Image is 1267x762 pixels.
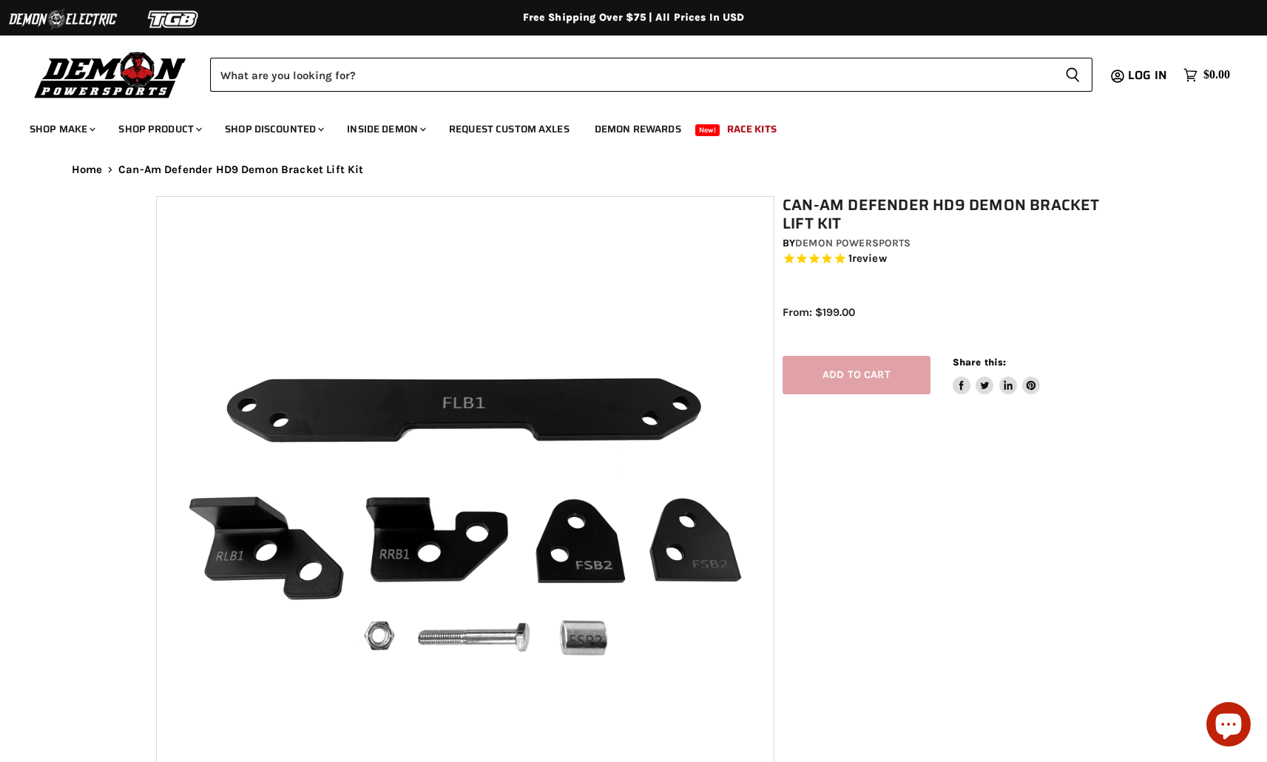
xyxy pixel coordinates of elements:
[848,252,887,266] span: 1 reviews
[42,163,1226,176] nav: Breadcrumbs
[210,58,1092,92] form: Product
[210,58,1053,92] input: Search
[783,196,1120,233] h1: Can-Am Defender HD9 Demon Bracket Lift Kit
[953,357,1006,368] span: Share this:
[107,114,211,144] a: Shop Product
[695,124,720,136] span: New!
[1176,64,1237,86] a: $0.00
[214,114,333,144] a: Shop Discounted
[18,108,1226,144] ul: Main menu
[783,306,855,319] span: From: $199.00
[1128,66,1167,84] span: Log in
[584,114,692,144] a: Demon Rewards
[30,48,192,101] img: Demon Powersports
[716,114,788,144] a: Race Kits
[1121,69,1176,82] a: Log in
[1203,68,1230,82] span: $0.00
[852,252,887,266] span: review
[953,356,1041,395] aside: Share this:
[795,237,910,249] a: Demon Powersports
[18,114,104,144] a: Shop Make
[438,114,581,144] a: Request Custom Axles
[783,252,1120,267] span: Rated 5.0 out of 5 stars 1 reviews
[72,163,103,176] a: Home
[42,11,1226,24] div: Free Shipping Over $75 | All Prices In USD
[118,163,363,176] span: Can-Am Defender HD9 Demon Bracket Lift Kit
[1202,702,1255,750] inbox-online-store-chat: Shopify online store chat
[7,5,118,33] img: Demon Electric Logo 2
[118,5,229,33] img: TGB Logo 2
[783,235,1120,252] div: by
[336,114,435,144] a: Inside Demon
[1053,58,1092,92] button: Search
